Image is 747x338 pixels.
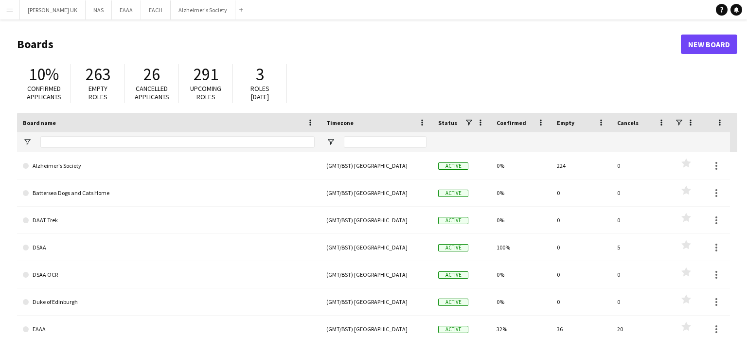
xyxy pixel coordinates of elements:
[135,84,169,101] span: Cancelled applicants
[23,152,315,179] a: Alzheimer's Society
[86,0,112,19] button: NAS
[256,64,264,85] span: 3
[143,64,160,85] span: 26
[491,179,551,206] div: 0%
[27,84,61,101] span: Confirmed applicants
[551,288,611,315] div: 0
[611,179,672,206] div: 0
[320,261,432,288] div: (GMT/BST) [GEOGRAPHIC_DATA]
[551,179,611,206] div: 0
[23,207,315,234] a: DAAT Trek
[617,119,639,126] span: Cancels
[611,288,672,315] div: 0
[23,288,315,316] a: Duke of Edinburgh
[611,152,672,179] div: 0
[86,64,110,85] span: 263
[551,207,611,233] div: 0
[491,234,551,261] div: 100%
[438,299,468,306] span: Active
[29,64,59,85] span: 10%
[326,119,354,126] span: Timezone
[491,152,551,179] div: 0%
[611,234,672,261] div: 5
[40,136,315,148] input: Board name Filter Input
[491,288,551,315] div: 0%
[611,207,672,233] div: 0
[438,326,468,333] span: Active
[89,84,107,101] span: Empty roles
[344,136,427,148] input: Timezone Filter Input
[438,162,468,170] span: Active
[320,152,432,179] div: (GMT/BST) [GEOGRAPHIC_DATA]
[141,0,171,19] button: EACH
[497,119,526,126] span: Confirmed
[171,0,235,19] button: Alzheimer's Society
[194,64,218,85] span: 291
[23,179,315,207] a: Battersea Dogs and Cats Home
[611,261,672,288] div: 0
[23,138,32,146] button: Open Filter Menu
[23,119,56,126] span: Board name
[20,0,86,19] button: [PERSON_NAME] UK
[320,234,432,261] div: (GMT/BST) [GEOGRAPHIC_DATA]
[190,84,221,101] span: Upcoming roles
[320,207,432,233] div: (GMT/BST) [GEOGRAPHIC_DATA]
[112,0,141,19] button: EAAA
[320,288,432,315] div: (GMT/BST) [GEOGRAPHIC_DATA]
[551,261,611,288] div: 0
[23,234,315,261] a: DSAA
[438,119,457,126] span: Status
[320,179,432,206] div: (GMT/BST) [GEOGRAPHIC_DATA]
[438,190,468,197] span: Active
[491,207,551,233] div: 0%
[438,271,468,279] span: Active
[681,35,737,54] a: New Board
[438,244,468,251] span: Active
[438,217,468,224] span: Active
[17,37,681,52] h1: Boards
[551,234,611,261] div: 0
[23,261,315,288] a: DSAA OCR
[250,84,269,101] span: Roles [DATE]
[551,152,611,179] div: 224
[326,138,335,146] button: Open Filter Menu
[491,261,551,288] div: 0%
[557,119,574,126] span: Empty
